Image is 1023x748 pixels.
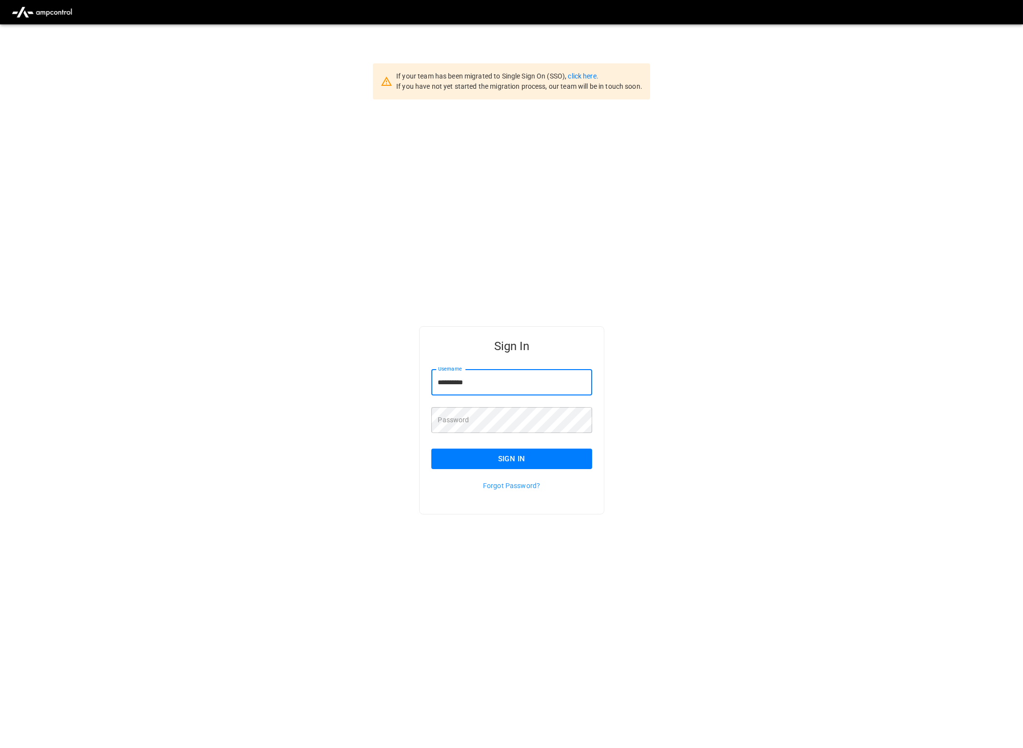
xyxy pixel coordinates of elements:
[431,449,592,469] button: Sign In
[396,72,568,80] span: If your team has been migrated to Single Sign On (SSO),
[396,82,642,90] span: If you have not yet started the migration process, our team will be in touch soon.
[431,338,592,354] h5: Sign In
[438,365,462,373] label: Username
[568,72,598,80] a: click here.
[431,481,592,491] p: Forgot Password?
[8,3,76,21] img: ampcontrol.io logo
